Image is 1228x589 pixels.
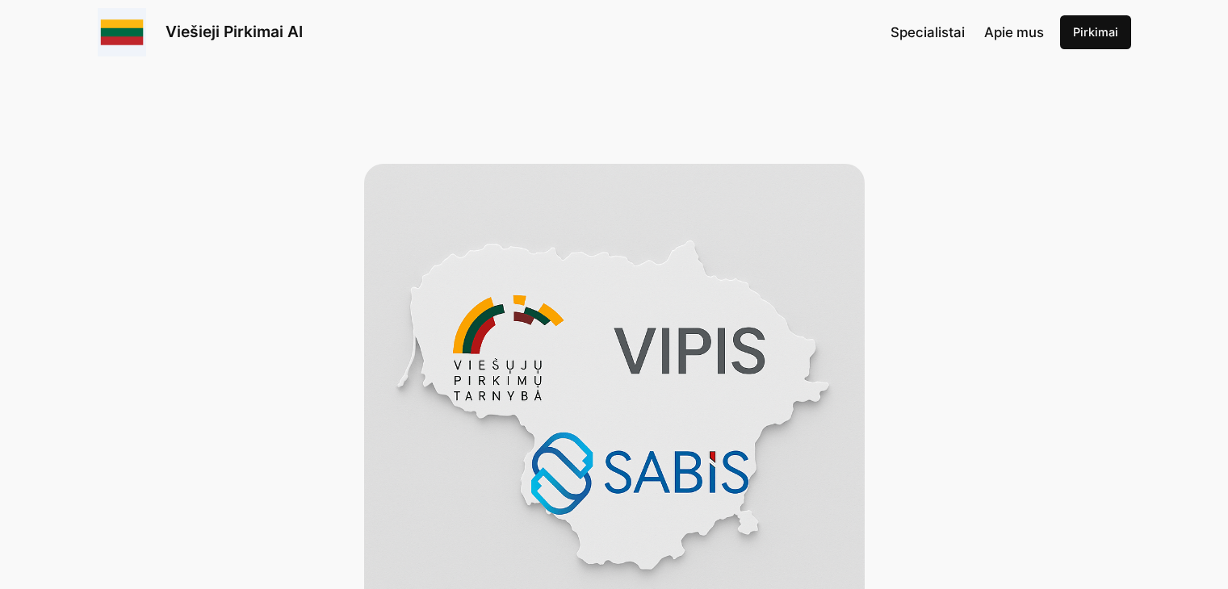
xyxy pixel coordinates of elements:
a: Specialistai [891,22,965,43]
img: Viešieji pirkimai logo [98,8,146,56]
a: Apie mus [984,22,1044,43]
span: Apie mus [984,24,1044,40]
span: Specialistai [891,24,965,40]
a: Pirkimai [1060,15,1131,49]
nav: Navigation [891,22,1044,43]
a: Viešieji Pirkimai AI [166,22,303,41]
